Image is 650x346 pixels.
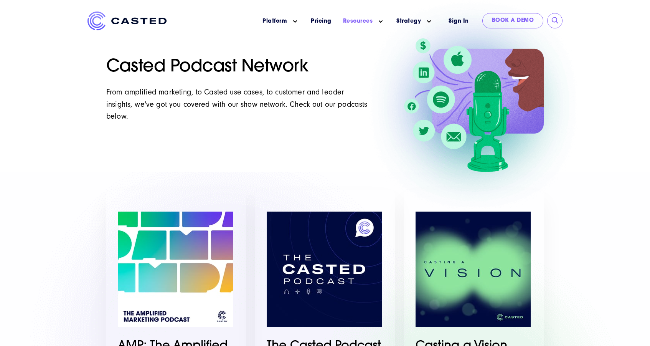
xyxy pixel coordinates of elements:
img: CastedPodcast_Thumb-Redesign [267,212,382,327]
img: AMP Podcast Cover [118,212,233,327]
a: Strategy [396,17,421,25]
a: Resources [343,17,373,25]
p: From amplified marketing, to Casted use cases, to customer and leader insights, we've got you cov... [106,86,371,122]
a: Platform [262,17,287,25]
img: 1._Amplify_ [404,38,544,172]
a: Sign In [439,13,478,30]
h1: Casted Podcast Network [106,57,395,78]
a: Pricing [311,17,332,25]
img: Casted_Logo_Horizontal_FullColor_PUR_BLUE [87,12,167,30]
img: Casting-a-Vision7 [416,212,531,327]
a: Book a Demo [482,13,544,28]
input: Submit [551,17,559,25]
nav: Main menu [178,12,439,31]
